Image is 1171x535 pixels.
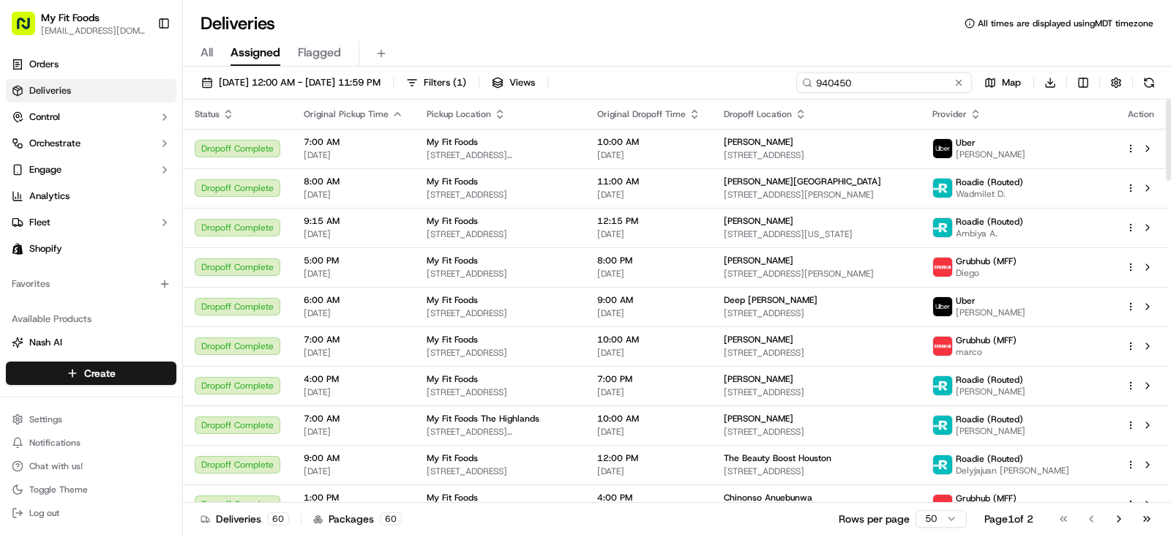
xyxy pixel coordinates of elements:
img: 5e692f75ce7d37001a5d71f1 [933,495,952,514]
span: Roadie (Routed) [956,414,1023,425]
a: Nash AI [12,336,171,349]
span: My Fit Foods [427,334,478,345]
img: roadie-logo-v2.jpg [933,376,952,395]
span: Uber [956,137,976,149]
span: 1:00 PM [304,492,403,504]
img: 5e692f75ce7d37001a5d71f1 [933,337,952,356]
img: uber-new-logo.jpeg [933,139,952,158]
span: Provider [932,108,967,120]
span: [STREET_ADDRESS][PERSON_NAME] [427,426,574,438]
span: [PERSON_NAME] [956,386,1025,397]
img: Wisdom Oko [15,252,38,281]
span: [STREET_ADDRESS] [724,386,910,398]
span: 5:00 PM [304,255,403,266]
span: Assigned [231,44,280,61]
span: [DATE] [304,228,403,240]
span: 7:00 AM [304,413,403,424]
img: 1736555255976-a54dd68f-1ca7-489b-9aae-adbdc363a1c4 [15,140,41,166]
div: 60 [380,512,402,525]
button: Fleet [6,211,176,234]
span: 4:00 PM [304,373,403,385]
span: ( 1 ) [453,76,466,89]
button: Engage [6,158,176,182]
span: [STREET_ADDRESS] [427,189,574,201]
span: [STREET_ADDRESS] [724,426,910,438]
button: Start new chat [249,144,266,162]
span: Grubhub (MFF) [956,255,1017,267]
span: 9:00 AM [597,294,700,306]
span: [DATE] [597,347,700,359]
span: [DATE] [304,426,403,438]
span: marco [956,346,1017,358]
button: Views [485,72,542,93]
span: Wisdom [PERSON_NAME] [45,266,156,278]
span: [PERSON_NAME][GEOGRAPHIC_DATA] [724,176,881,187]
span: Roadie (Routed) [956,374,1023,386]
span: Filters [424,76,466,89]
span: [EMAIL_ADDRESS][DOMAIN_NAME] [41,25,146,37]
img: 1736555255976-a54dd68f-1ca7-489b-9aae-adbdc363a1c4 [29,267,41,279]
span: [DATE] [304,386,403,398]
span: Toggle Theme [29,484,88,495]
span: [PERSON_NAME] [724,136,793,148]
div: Packages [313,512,402,526]
button: Filters(1) [400,72,473,93]
img: 1736555255976-a54dd68f-1ca7-489b-9aae-adbdc363a1c4 [29,228,41,239]
span: Chat with us! [29,460,83,472]
a: Powered byPylon [103,362,177,374]
span: [DATE] [304,465,403,477]
span: [DATE] [597,426,700,438]
span: [STREET_ADDRESS][PERSON_NAME] [427,149,574,161]
img: roadie-logo-v2.jpg [933,179,952,198]
span: My Fit Foods [427,452,478,464]
span: [STREET_ADDRESS] [427,268,574,280]
span: API Documentation [138,327,235,342]
img: Shopify logo [12,243,23,255]
span: [STREET_ADDRESS] [724,465,910,477]
span: Control [29,111,60,124]
img: 8571987876998_91fb9ceb93ad5c398215_72.jpg [31,140,57,166]
span: [DATE] [597,228,700,240]
span: Pylon [146,363,177,374]
span: [PERSON_NAME] [724,215,793,227]
span: [PERSON_NAME] [956,425,1025,437]
span: [STREET_ADDRESS][US_STATE] [724,228,910,240]
span: Analytics [29,190,70,203]
span: 8:00 PM [597,255,700,266]
span: [PERSON_NAME] [724,413,793,424]
span: Dropoff Location [724,108,792,120]
span: Deep [PERSON_NAME] [724,294,818,306]
input: Got a question? Start typing here... [38,94,263,110]
span: 11:00 AM [597,176,700,187]
span: 6:00 AM [304,294,403,306]
img: Nash [15,15,44,44]
span: My Fit Foods [41,10,100,25]
span: [STREET_ADDRESS] [427,347,574,359]
span: 7:00 PM [597,373,700,385]
span: [STREET_ADDRESS][PERSON_NAME] [724,268,910,280]
img: roadie-logo-v2.jpg [933,455,952,474]
span: My Fit Foods [427,255,478,266]
div: Available Products [6,307,176,331]
span: Views [509,76,535,89]
a: Shopify [6,237,176,261]
div: Action [1126,108,1156,120]
span: Delyjajuan [PERSON_NAME] [956,465,1069,476]
span: 7:00 AM [304,136,403,148]
span: 10:00 AM [597,136,700,148]
span: [DATE] [304,189,403,201]
span: [PERSON_NAME] [724,373,793,385]
div: Page 1 of 2 [984,512,1033,526]
h1: Deliveries [201,12,275,35]
span: [DATE] [167,227,197,239]
span: [DATE] [597,268,700,280]
img: roadie-logo-v2.jpg [933,416,952,435]
span: [PERSON_NAME] [724,255,793,266]
span: [PERSON_NAME] [956,307,1025,318]
span: Log out [29,507,59,519]
span: [STREET_ADDRESS] [724,347,910,359]
button: See all [227,187,266,205]
span: My Fit Foods [427,294,478,306]
span: Nash AI [29,336,62,349]
img: roadie-logo-v2.jpg [933,218,952,237]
